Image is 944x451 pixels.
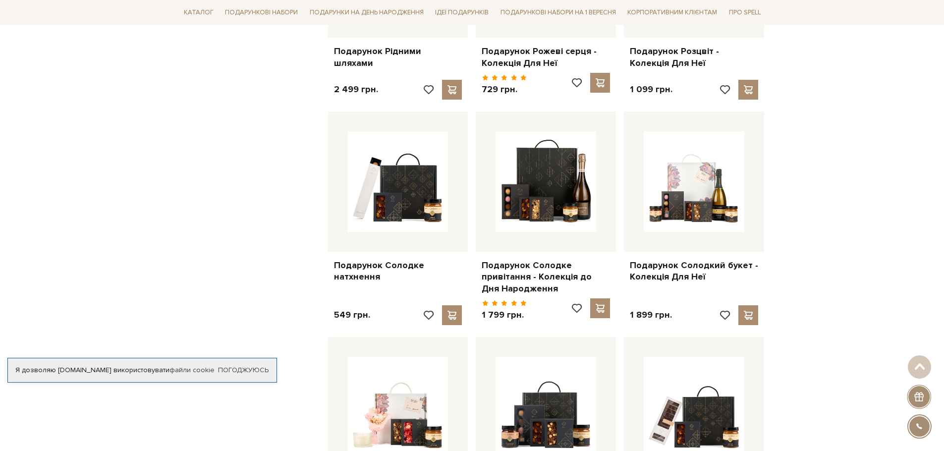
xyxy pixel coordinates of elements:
[497,4,620,21] a: Подарункові набори на 1 Вересня
[431,5,493,20] a: Ідеї подарунків
[482,46,610,69] a: Подарунок Рожеві серця - Колекція Для Неї
[218,366,269,375] a: Погоджуюсь
[482,84,527,95] p: 729 грн.
[630,46,758,69] a: Подарунок Розцвіт - Колекція Для Неї
[630,84,672,95] p: 1 099 грн.
[482,309,527,321] p: 1 799 грн.
[482,260,610,294] a: Подарунок Солодке привітання - Колекція до Дня Народження
[221,5,302,20] a: Подарункові набори
[334,260,462,283] a: Подарунок Солодке натхнення
[180,5,218,20] a: Каталог
[334,84,378,95] p: 2 499 грн.
[334,309,370,321] p: 549 грн.
[630,309,672,321] p: 1 899 грн.
[630,260,758,283] a: Подарунок Солодкий букет - Колекція Для Неї
[334,46,462,69] a: Подарунок Рідними шляхами
[725,5,765,20] a: Про Spell
[306,5,428,20] a: Подарунки на День народження
[623,4,721,21] a: Корпоративним клієнтам
[169,366,215,374] a: файли cookie
[8,366,277,375] div: Я дозволяю [DOMAIN_NAME] використовувати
